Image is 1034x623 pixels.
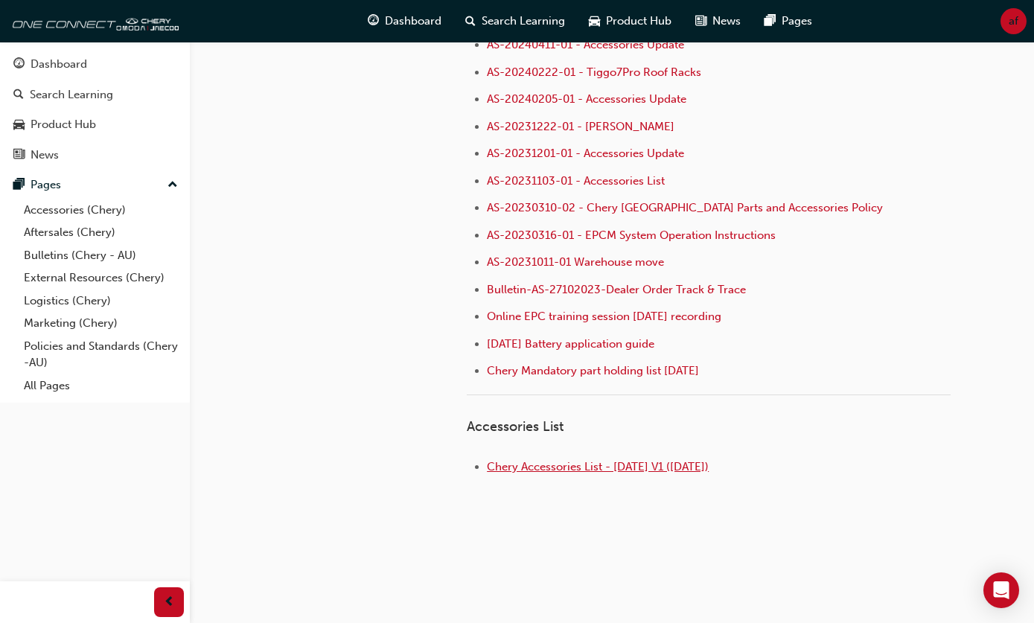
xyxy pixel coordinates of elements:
[6,171,184,199] button: Pages
[487,255,664,269] a: AS-20231011-01 Warehouse move
[983,572,1019,608] div: Open Intercom Messenger
[1009,13,1018,30] span: af
[18,266,184,290] a: External Resources (Chery)
[453,6,577,36] a: search-iconSearch Learning
[487,147,684,160] a: AS-20231201-01 - Accessories Update
[167,176,178,195] span: up-icon
[487,201,883,214] a: AS-20230310-02 - Chery [GEOGRAPHIC_DATA] Parts and Accessories Policy
[13,149,25,162] span: news-icon
[18,335,184,374] a: Policies and Standards (Chery -AU)
[606,13,671,30] span: Product Hub
[487,364,699,377] a: Chery Mandatory part holding list [DATE]
[31,56,87,73] div: Dashboard
[1001,8,1027,34] button: af
[18,199,184,222] a: Accessories (Chery)
[487,310,721,323] a: Online EPC training session [DATE] recording
[487,337,654,351] a: [DATE] Battery application guide
[13,58,25,71] span: guage-icon
[765,12,776,31] span: pages-icon
[683,6,753,36] a: news-iconNews
[467,418,564,435] span: Accessories List
[31,116,96,133] div: Product Hub
[31,176,61,194] div: Pages
[753,6,824,36] a: pages-iconPages
[13,179,25,192] span: pages-icon
[695,12,706,31] span: news-icon
[782,13,812,30] span: Pages
[487,92,686,106] a: AS-20240205-01 - Accessories Update
[164,593,175,612] span: prev-icon
[465,12,476,31] span: search-icon
[487,283,746,296] a: Bulletin-AS-27102023-Dealer Order Track & Trace
[487,460,709,473] a: Chery Accessories List - [DATE] V1 ([DATE])
[712,13,741,30] span: News
[6,141,184,169] a: News
[487,120,674,133] a: AS-20231222-01 - [PERSON_NAME]
[6,48,184,171] button: DashboardSearch LearningProduct HubNews
[6,111,184,138] a: Product Hub
[589,12,600,31] span: car-icon
[18,312,184,335] a: Marketing (Chery)
[385,13,441,30] span: Dashboard
[577,6,683,36] a: car-iconProduct Hub
[487,38,684,51] a: AS-20240411-01 - Accessories Update
[7,6,179,36] img: oneconnect
[18,244,184,267] a: Bulletins (Chery - AU)
[30,86,113,103] div: Search Learning
[31,147,59,164] div: News
[18,221,184,244] a: Aftersales (Chery)
[6,81,184,109] a: Search Learning
[6,51,184,78] a: Dashboard
[13,89,24,102] span: search-icon
[487,66,701,79] a: AS-20240222-01 - Tiggo7Pro Roof Racks
[368,12,379,31] span: guage-icon
[18,374,184,397] a: All Pages
[487,229,776,242] a: AS-20230316-01 - EPCM System Operation Instructions
[356,6,453,36] a: guage-iconDashboard
[487,174,665,188] a: AS-20231103-01 - Accessories List
[13,118,25,132] span: car-icon
[482,13,565,30] span: Search Learning
[18,290,184,313] a: Logistics (Chery)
